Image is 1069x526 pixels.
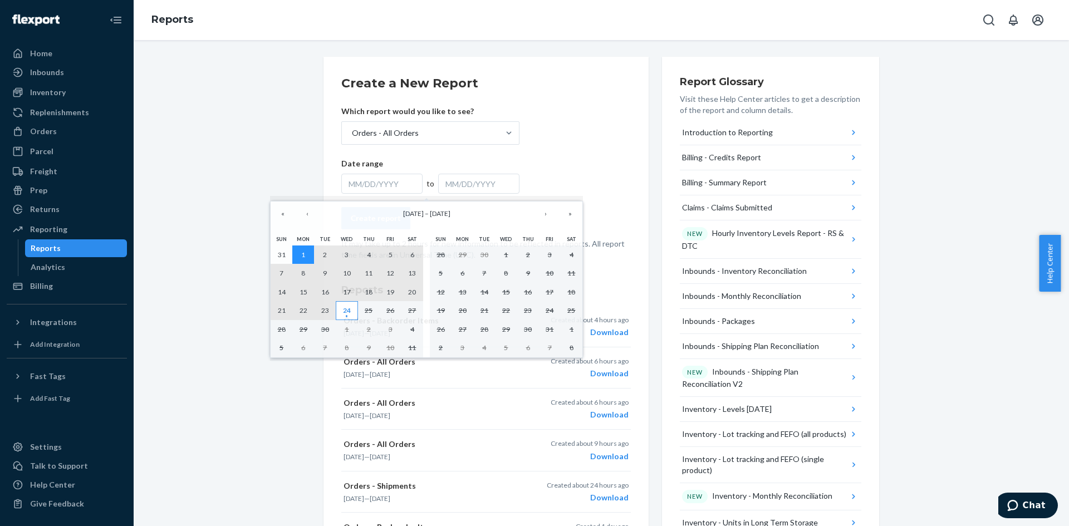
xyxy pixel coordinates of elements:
[314,245,336,264] button: September 2, 2025
[473,320,495,339] button: October 28, 2025
[30,394,70,403] div: Add Fast Tag
[403,209,424,218] span: [DATE]
[526,343,530,352] abbr: November 6, 2025
[495,264,517,283] button: October 8, 2025
[365,306,372,314] abbr: September 25, 2025
[30,146,53,157] div: Parcel
[321,325,329,333] abbr: September 30, 2025
[151,13,193,26] a: Reports
[271,264,292,283] button: September 7, 2025
[389,250,393,259] abbr: September 5, 2025
[680,120,861,145] button: Introduction to Reporting
[367,250,371,259] abbr: September 4, 2025
[380,283,401,302] button: September 19, 2025
[30,460,88,471] div: Talk to Support
[401,301,423,320] button: September 27, 2025
[12,14,60,26] img: Flexport logo
[539,320,561,339] button: October 31, 2025
[517,245,539,264] button: October 2, 2025
[423,178,439,189] div: to
[680,422,861,447] button: Inventory - Lot tracking and FEFO (all products)
[336,301,357,320] button: September 24, 2025
[365,269,372,277] abbr: September 11, 2025
[30,67,64,78] div: Inbounds
[320,201,533,226] button: [DATE] – [DATE]
[473,283,495,302] button: October 14, 2025
[370,494,390,503] time: [DATE]
[7,122,127,140] a: Orders
[408,236,417,242] abbr: Saturday
[482,343,486,352] abbr: November 4, 2025
[546,325,553,333] abbr: October 31, 2025
[24,8,47,18] span: Chat
[30,48,52,59] div: Home
[408,288,416,296] abbr: September 20, 2025
[410,250,414,259] abbr: September 6, 2025
[358,283,380,302] button: September 18, 2025
[430,264,452,283] button: October 5, 2025
[526,250,530,259] abbr: October 2, 2025
[682,404,772,415] div: Inventory - Levels [DATE]
[30,107,89,118] div: Replenishments
[30,185,47,196] div: Prep
[7,220,127,238] a: Reporting
[551,409,629,420] div: Download
[300,288,307,296] abbr: September 15, 2025
[495,301,517,320] button: October 22, 2025
[271,201,295,226] button: «
[687,368,703,377] p: NEW
[344,411,364,420] time: [DATE]
[7,313,127,331] button: Integrations
[430,320,452,339] button: October 26, 2025
[301,343,305,352] abbr: October 6, 2025
[682,266,807,277] div: Inbounds - Inventory Reconciliation
[386,288,394,296] abbr: September 19, 2025
[278,325,286,333] abbr: September 28, 2025
[279,343,283,352] abbr: October 5, 2025
[300,325,307,333] abbr: September 29, 2025
[344,494,364,503] time: [DATE]
[30,340,80,349] div: Add Integration
[7,200,127,218] a: Returns
[341,347,631,389] button: Orders - All Orders[DATE]—[DATE]Created about 6 hours agoDownload
[680,447,861,483] button: Inventory - Lot tracking and FEFO (single product)
[30,479,75,490] div: Help Center
[561,301,582,320] button: October 25, 2025
[480,325,488,333] abbr: October 28, 2025
[479,236,489,242] abbr: Tuesday
[533,201,558,226] button: ›
[456,236,469,242] abbr: Monday
[680,94,861,116] p: Visit these Help Center articles to get a description of the report and column details.
[7,163,127,180] a: Freight
[452,301,473,320] button: October 20, 2025
[300,306,307,314] abbr: September 22, 2025
[292,283,314,302] button: September 15, 2025
[539,301,561,320] button: October 24, 2025
[680,170,861,195] button: Billing - Summary Report
[341,75,631,92] h2: Create a New Report
[320,236,330,242] abbr: Tuesday
[561,283,582,302] button: October 18, 2025
[546,236,553,242] abbr: Friday
[439,343,443,352] abbr: November 2, 2025
[321,288,329,296] abbr: September 16, 2025
[30,224,67,235] div: Reporting
[344,480,532,491] p: Orders - Shipments
[343,269,351,277] abbr: September 10, 2025
[30,87,66,98] div: Inventory
[682,316,755,327] div: Inbounds - Packages
[341,389,631,430] button: Orders - All Orders[DATE]—[DATE]Created about 6 hours agoDownload
[380,320,401,339] button: October 3, 2025
[370,411,390,420] time: [DATE]
[30,166,57,177] div: Freight
[680,145,861,170] button: Billing - Credits Report
[459,306,467,314] abbr: October 20, 2025
[30,498,84,509] div: Give Feedback
[1027,9,1049,31] button: Open account menu
[452,283,473,302] button: October 13, 2025
[301,269,305,277] abbr: September 8, 2025
[271,301,292,320] button: September 21, 2025
[539,283,561,302] button: October 17, 2025
[682,366,849,390] div: Inbounds - Shipping Plan Reconciliation V2
[526,269,530,277] abbr: October 9, 2025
